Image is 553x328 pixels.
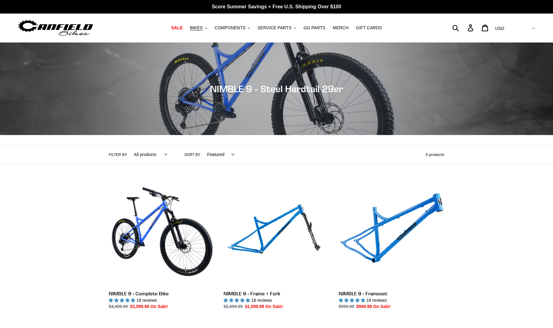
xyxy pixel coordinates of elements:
[187,24,210,32] button: BIKES
[17,18,94,38] img: Canfield Bikes
[333,25,349,31] span: MERCH
[426,152,444,157] span: 5 products
[301,24,329,32] a: GG PARTS
[456,21,471,35] input: Search
[330,24,352,32] a: MERCH
[171,25,183,31] span: SALE
[210,83,343,94] span: NIMBLE 9 - Steel Hardtail 29er
[215,25,245,31] span: COMPONENTS
[304,25,325,31] span: GG PARTS
[190,25,203,31] span: BIKES
[184,152,200,158] label: Sort by
[109,152,127,158] label: Filter by
[168,24,186,32] a: SALE
[254,24,299,32] button: SERVICE PARTS
[212,24,253,32] button: COMPONENTS
[257,25,291,31] span: SERVICE PARTS
[356,25,382,31] span: GIFT CARDS
[353,24,385,32] a: GIFT CARDS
